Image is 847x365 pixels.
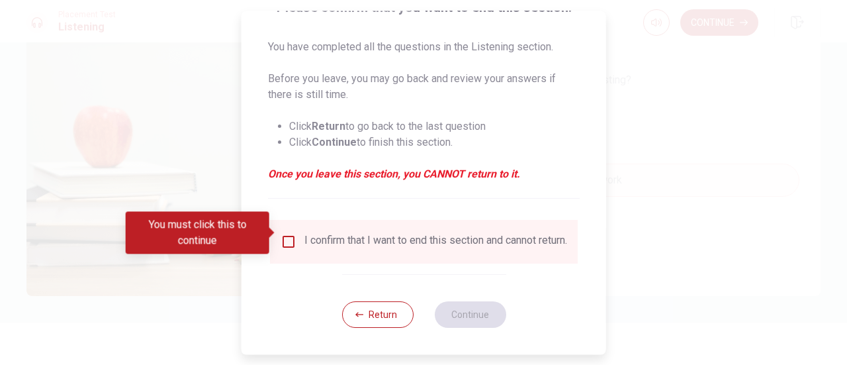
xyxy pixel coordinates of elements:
p: You have completed all the questions in the Listening section. [268,39,580,55]
li: Click to finish this section. [289,134,580,150]
strong: Return [312,120,345,132]
p: Before you leave, you may go back and review your answers if there is still time. [268,71,580,103]
strong: Continue [312,136,357,148]
span: You must click this to continue [281,234,296,250]
em: Once you leave this section, you CANNOT return to it. [268,166,580,182]
button: Continue [434,301,506,328]
li: Click to go back to the last question [289,119,580,134]
div: I confirm that I want to end this section and cannot return. [304,234,567,250]
div: You must click this to continue [126,211,269,254]
button: Return [341,301,413,328]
